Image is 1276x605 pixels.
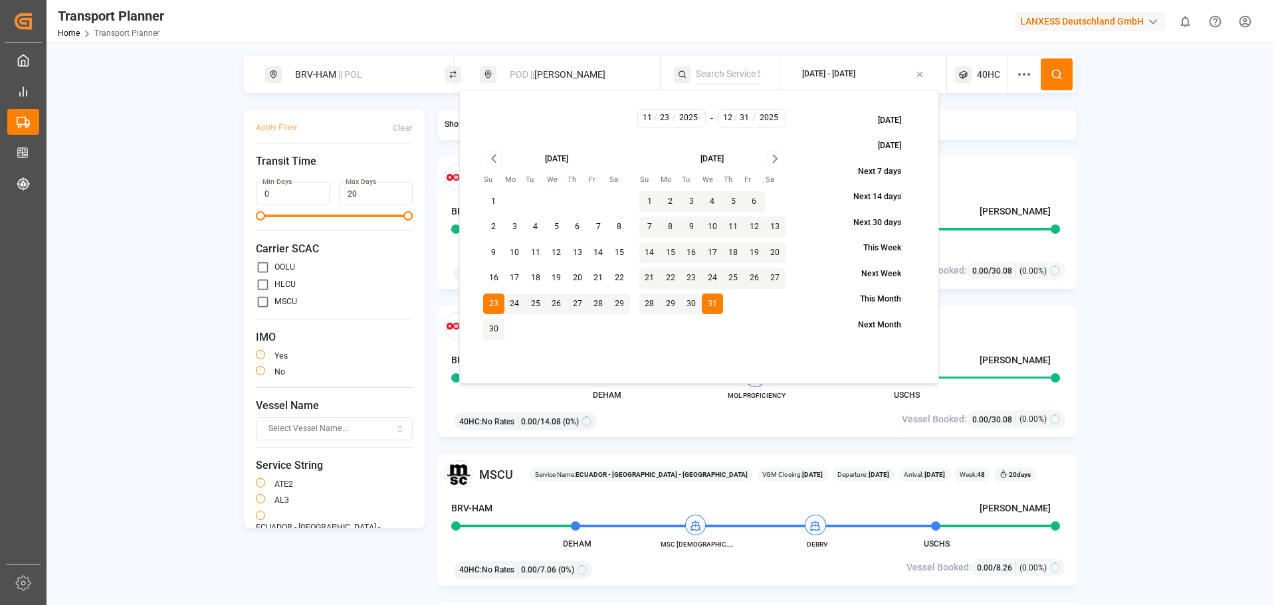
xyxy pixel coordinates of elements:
button: 10 [504,242,526,264]
span: / [672,112,675,124]
th: Monday [504,174,526,187]
span: || POL [338,69,362,80]
button: 30 [681,294,702,315]
span: VGM Closing: [762,470,823,479]
span: (0.00%) [1019,562,1047,574]
span: DEBRV [780,539,853,549]
label: MSCU [274,298,297,305]
th: Saturday [609,174,630,187]
button: 16 [483,268,504,289]
span: MSC [DEMOGRAPHIC_DATA] R [661,539,734,549]
th: Wednesday [546,174,568,187]
span: No Rates [482,416,514,428]
span: MSCU [479,466,513,483]
button: 18 [723,242,744,264]
a: Home [58,29,80,38]
div: BRV-HAM [287,62,431,87]
button: 1 [483,191,504,213]
button: 13 [765,216,786,238]
span: Carrier SCAC [256,241,413,257]
button: 15 [660,242,681,264]
button: 14 [639,242,661,264]
div: LANXESS Deutschland GmbH [1015,12,1165,31]
input: Search Service String [696,64,760,84]
input: M [641,112,655,124]
label: ECUADOR - [GEOGRAPHIC_DATA] - [GEOGRAPHIC_DATA] [256,523,413,540]
span: Service String [256,458,413,474]
button: 7 [639,216,661,238]
div: / [977,561,1016,574]
label: OOLU [274,263,295,271]
h4: BRV-HAM [451,501,492,515]
span: Week: [960,470,985,479]
input: YYYY [675,112,702,124]
button: 2 [483,216,504,238]
button: Next Month [827,313,915,337]
img: Carrier [445,312,473,340]
span: Arrival: [904,470,945,479]
button: 11 [525,242,546,264]
button: 21 [639,268,661,289]
button: 3 [681,191,702,213]
th: Saturday [765,174,786,187]
span: Show : [445,119,469,131]
span: Select Vessel Name... [268,423,348,435]
th: Tuesday [681,174,702,187]
div: / [972,264,1016,278]
h4: [PERSON_NAME] [980,353,1051,367]
button: 4 [702,191,723,213]
button: 12 [546,242,568,264]
button: 20 [567,268,588,289]
span: (0.00%) [1019,265,1047,277]
button: 24 [504,294,526,315]
th: Friday [744,174,765,187]
span: 40HC : [459,416,482,428]
button: 17 [504,268,526,289]
span: 40HC : [459,564,482,576]
span: 0.00 [977,563,993,572]
button: 30 [483,319,504,340]
button: 23 [681,268,702,289]
span: No Rates [482,564,514,576]
span: 0.00 [972,266,988,276]
b: 48 [977,471,985,478]
label: AL3 [274,496,289,504]
button: 14 [588,242,609,264]
span: (0.00%) [1019,413,1047,425]
span: Service Name: [535,470,748,479]
button: [DATE] [847,135,915,158]
button: 23 [483,294,504,315]
th: Tuesday [525,174,546,187]
button: [DATE] [847,109,915,132]
th: Sunday [483,174,504,187]
span: 0.00 / 14.08 [521,416,561,428]
button: Next 7 days [827,160,915,183]
button: Next Week [831,262,915,286]
span: USCHS [894,390,920,400]
span: Maximum [403,211,413,220]
span: 40HC [977,68,1000,82]
span: 8.26 [996,563,1012,572]
button: Go to next month [767,151,784,167]
div: [PERSON_NAME] [502,62,645,87]
button: 22 [660,268,681,289]
span: / [654,112,657,124]
button: 20 [765,242,786,264]
div: Clear [393,122,413,134]
th: Thursday [567,174,588,187]
span: MOL PROFICIENCY [720,390,794,400]
label: ATE2 [274,480,293,488]
button: 6 [744,191,765,213]
span: Minimum [256,211,265,220]
button: 5 [546,216,568,238]
button: 24 [702,268,723,289]
div: Transport Planner [58,6,164,26]
button: This Month [829,288,915,311]
button: Clear [393,116,413,139]
input: M [720,112,734,124]
button: This Week [833,237,915,260]
b: [DATE] [923,471,945,478]
button: 3 [504,216,526,238]
button: 19 [546,268,568,289]
img: Carrier [445,460,473,488]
